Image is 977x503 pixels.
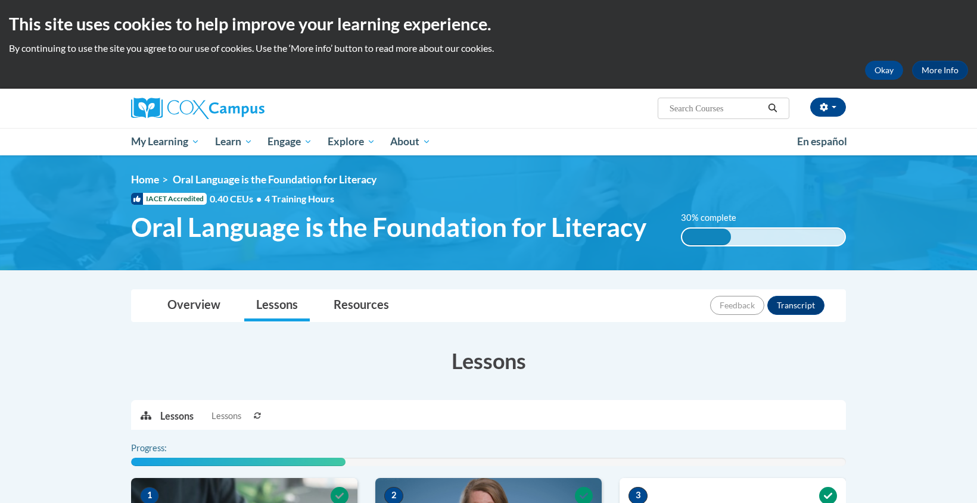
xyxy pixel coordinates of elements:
[131,211,646,243] span: Oral Language is the Foundation for Literacy
[210,192,265,205] span: 0.40 CEUs
[710,296,764,315] button: Feedback
[244,290,310,321] a: Lessons
[810,98,846,117] button: Account Settings
[131,135,200,149] span: My Learning
[764,101,782,115] button: Search
[797,135,847,148] span: En español
[9,42,968,55] p: By continuing to use the site you agree to our use of cookies. Use the ‘More info’ button to read...
[390,135,431,149] span: About
[123,128,207,155] a: My Learning
[865,61,903,80] button: Okay
[211,410,241,423] span: Lessons
[256,193,262,204] span: •
[320,128,383,155] a: Explore
[131,98,265,119] img: Cox Campus
[328,135,375,149] span: Explore
[265,193,334,204] span: 4 Training Hours
[113,128,864,155] div: Main menu
[173,173,377,186] span: Oral Language is the Foundation for Literacy
[160,410,194,423] p: Lessons
[789,129,855,154] a: En español
[668,101,764,115] input: Search Courses
[767,296,824,315] button: Transcript
[681,211,749,224] label: 30% complete
[131,442,200,455] label: Progress:
[383,128,439,155] a: About
[207,128,260,155] a: Learn
[131,173,159,186] a: Home
[912,61,968,80] a: More Info
[9,12,968,36] h2: This site uses cookies to help improve your learning experience.
[155,290,232,321] a: Overview
[260,128,320,155] a: Engage
[131,98,357,119] a: Cox Campus
[131,346,846,376] h3: Lessons
[131,193,207,205] span: IACET Accredited
[267,135,312,149] span: Engage
[322,290,401,321] a: Resources
[215,135,253,149] span: Learn
[682,229,731,245] div: 30% complete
